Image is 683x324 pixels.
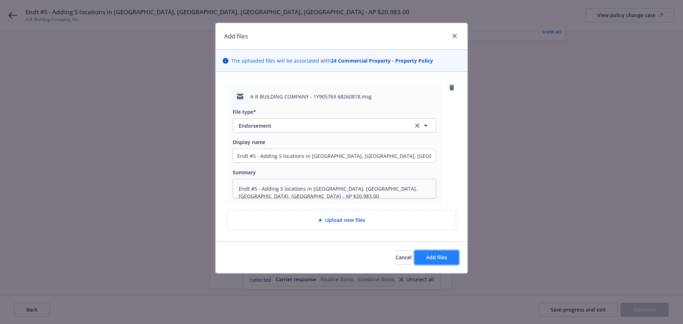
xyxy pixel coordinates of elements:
[239,122,403,129] span: Endorsement
[233,179,436,198] textarea: Endt #5 - Adding 5 locations in [GEOGRAPHIC_DATA], [GEOGRAPHIC_DATA], [GEOGRAPHIC_DATA], [GEOGRAP...
[331,57,433,64] strong: 24 Commercial Property - Property Policy
[250,93,372,100] span: A R BUILDING COMPANY - 1Y905769 68260818.msg
[227,210,456,230] div: Upload new files
[448,83,456,92] a: remove
[233,139,265,145] span: Display name
[233,149,436,163] input: Add display name here...
[450,32,459,40] a: close
[224,32,248,41] h1: Add files
[396,254,412,261] span: Cancel
[414,250,459,265] button: Add files
[233,169,256,176] span: Summary
[233,108,256,115] span: File type*
[413,121,422,130] a: clear selection
[233,118,436,133] button: Endorsementclear selection
[231,57,433,64] span: The uploaded files will be associated with
[426,254,447,261] span: Add files
[396,250,412,265] button: Cancel
[325,216,365,224] span: Upload new files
